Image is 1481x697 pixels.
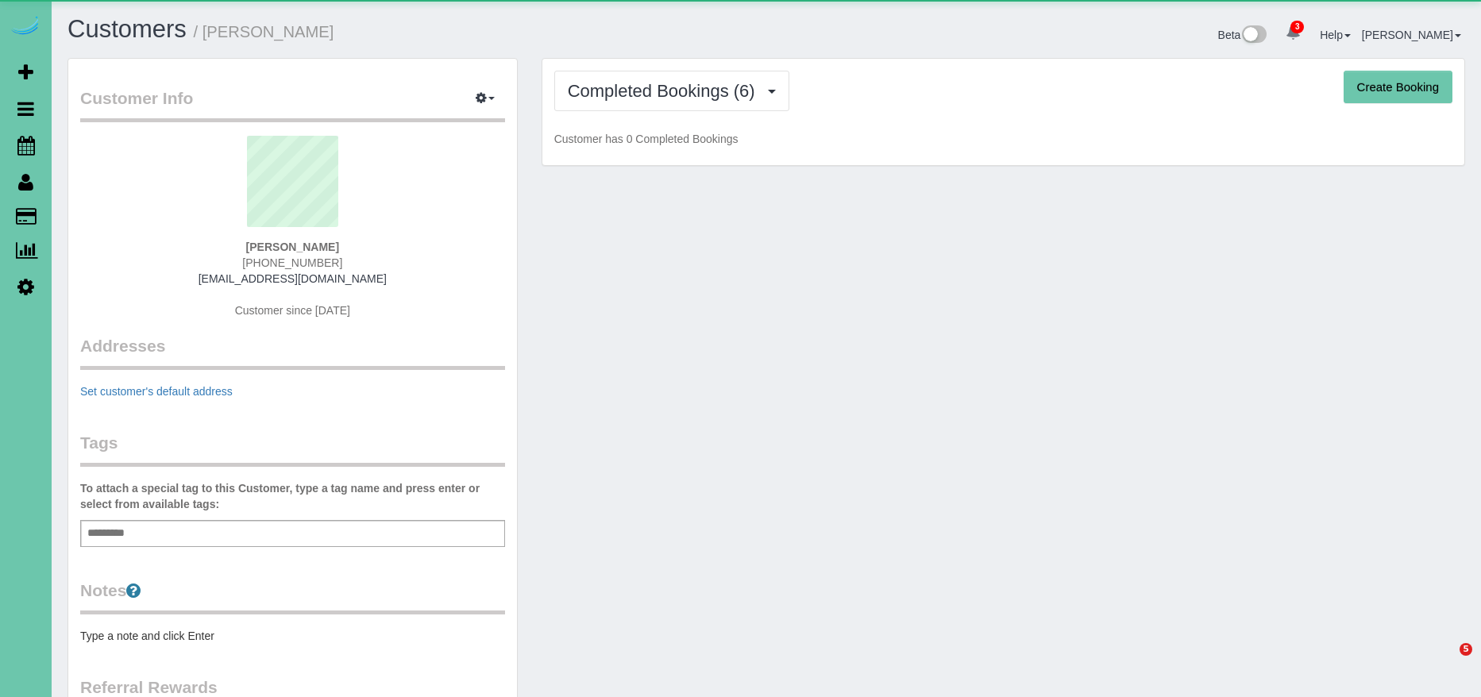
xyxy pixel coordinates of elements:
[194,23,334,40] small: / [PERSON_NAME]
[199,272,387,285] a: [EMAIL_ADDRESS][DOMAIN_NAME]
[1240,25,1267,46] img: New interface
[1344,71,1452,104] button: Create Booking
[1362,29,1461,41] a: [PERSON_NAME]
[1290,21,1304,33] span: 3
[80,579,505,614] legend: Notes
[554,71,789,111] button: Completed Bookings (6)
[1218,29,1267,41] a: Beta
[10,16,41,38] img: Automaid Logo
[568,81,763,101] span: Completed Bookings (6)
[246,241,339,253] strong: [PERSON_NAME]
[80,431,505,467] legend: Tags
[242,256,342,269] span: [PHONE_NUMBER]
[67,15,187,43] a: Customers
[80,87,505,122] legend: Customer Info
[1460,643,1472,656] span: 5
[80,628,505,644] pre: Type a note and click Enter
[1320,29,1351,41] a: Help
[235,304,350,317] span: Customer since [DATE]
[80,480,505,512] label: To attach a special tag to this Customer, type a tag name and press enter or select from availabl...
[1278,16,1309,51] a: 3
[80,385,233,398] a: Set customer's default address
[1427,643,1465,681] iframe: Intercom live chat
[554,131,1452,147] p: Customer has 0 Completed Bookings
